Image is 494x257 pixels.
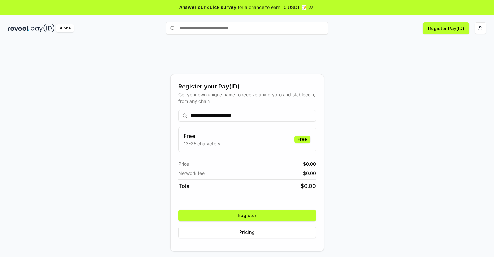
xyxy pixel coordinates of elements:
[178,227,316,238] button: Pricing
[179,4,236,11] span: Answer our quick survey
[301,182,316,190] span: $ 0.00
[184,132,220,140] h3: Free
[31,24,55,32] img: pay_id
[178,210,316,221] button: Register
[423,22,469,34] button: Register Pay(ID)
[238,4,307,11] span: for a chance to earn 10 USDT 📝
[8,24,29,32] img: reveel_dark
[178,170,205,177] span: Network fee
[178,91,316,105] div: Get your own unique name to receive any crypto and stablecoin, from any chain
[56,24,74,32] div: Alpha
[178,160,189,167] span: Price
[178,82,316,91] div: Register your Pay(ID)
[303,170,316,177] span: $ 0.00
[303,160,316,167] span: $ 0.00
[184,140,220,147] p: 13-25 characters
[178,182,191,190] span: Total
[294,136,310,143] div: Free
